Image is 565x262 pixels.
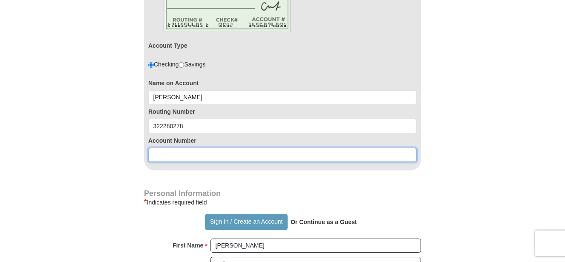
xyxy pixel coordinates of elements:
[144,197,421,207] div: Indicates required field
[148,79,417,87] label: Name on Account
[148,136,417,145] label: Account Number
[173,239,203,251] strong: First Name
[144,190,421,197] h4: Personal Information
[205,214,287,230] button: Sign In / Create an Account
[148,107,417,116] label: Routing Number
[148,41,187,50] label: Account Type
[291,219,357,225] strong: Or Continue as a Guest
[148,60,205,69] div: Checking Savings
